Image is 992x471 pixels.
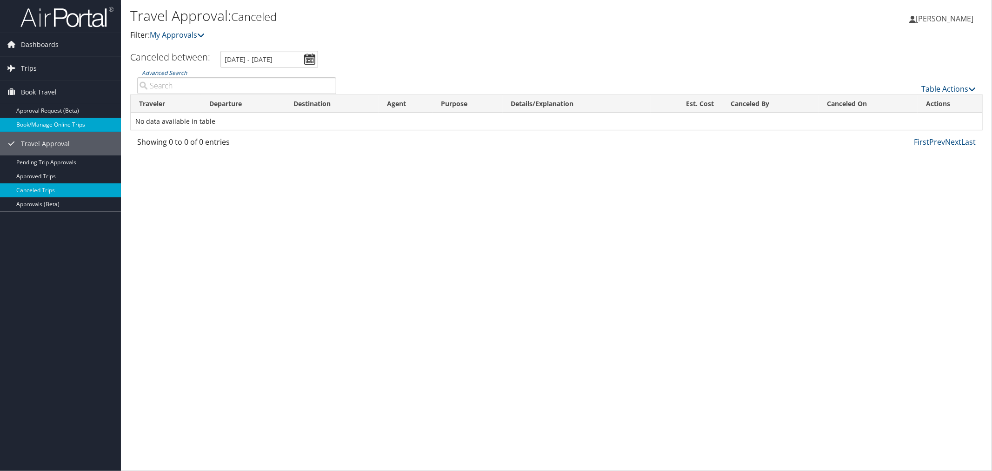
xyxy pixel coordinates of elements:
a: Last [961,137,976,147]
a: My Approvals [150,30,205,40]
input: Advanced Search [137,77,336,94]
span: Travel Approval [21,132,70,155]
h3: Canceled between: [130,51,210,63]
th: Agent [379,95,433,113]
img: airportal-logo.png [20,6,113,28]
td: No data available in table [131,113,982,130]
th: Canceled On: activate to sort column ascending [819,95,918,113]
span: [PERSON_NAME] [916,13,973,24]
th: Actions [918,95,982,113]
h1: Travel Approval: [130,6,699,26]
a: Advanced Search [142,69,187,77]
span: Book Travel [21,81,57,104]
a: Next [945,137,961,147]
p: Filter: [130,29,699,41]
th: Traveler: activate to sort column ascending [131,95,201,113]
th: Departure: activate to sort column ascending [201,95,285,113]
div: Showing 0 to 0 of 0 entries [137,136,336,152]
small: Canceled [231,9,277,24]
th: Destination: activate to sort column ascending [285,95,379,113]
span: Dashboards [21,33,59,56]
th: Purpose [433,95,503,113]
a: Prev [929,137,945,147]
th: Details/Explanation [503,95,651,113]
a: First [914,137,929,147]
a: Table Actions [921,84,976,94]
span: Trips [21,57,37,80]
input: [DATE] - [DATE] [220,51,318,68]
a: [PERSON_NAME] [909,5,983,33]
th: Canceled By: activate to sort column ascending [722,95,819,113]
th: Est. Cost: activate to sort column ascending [651,95,722,113]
